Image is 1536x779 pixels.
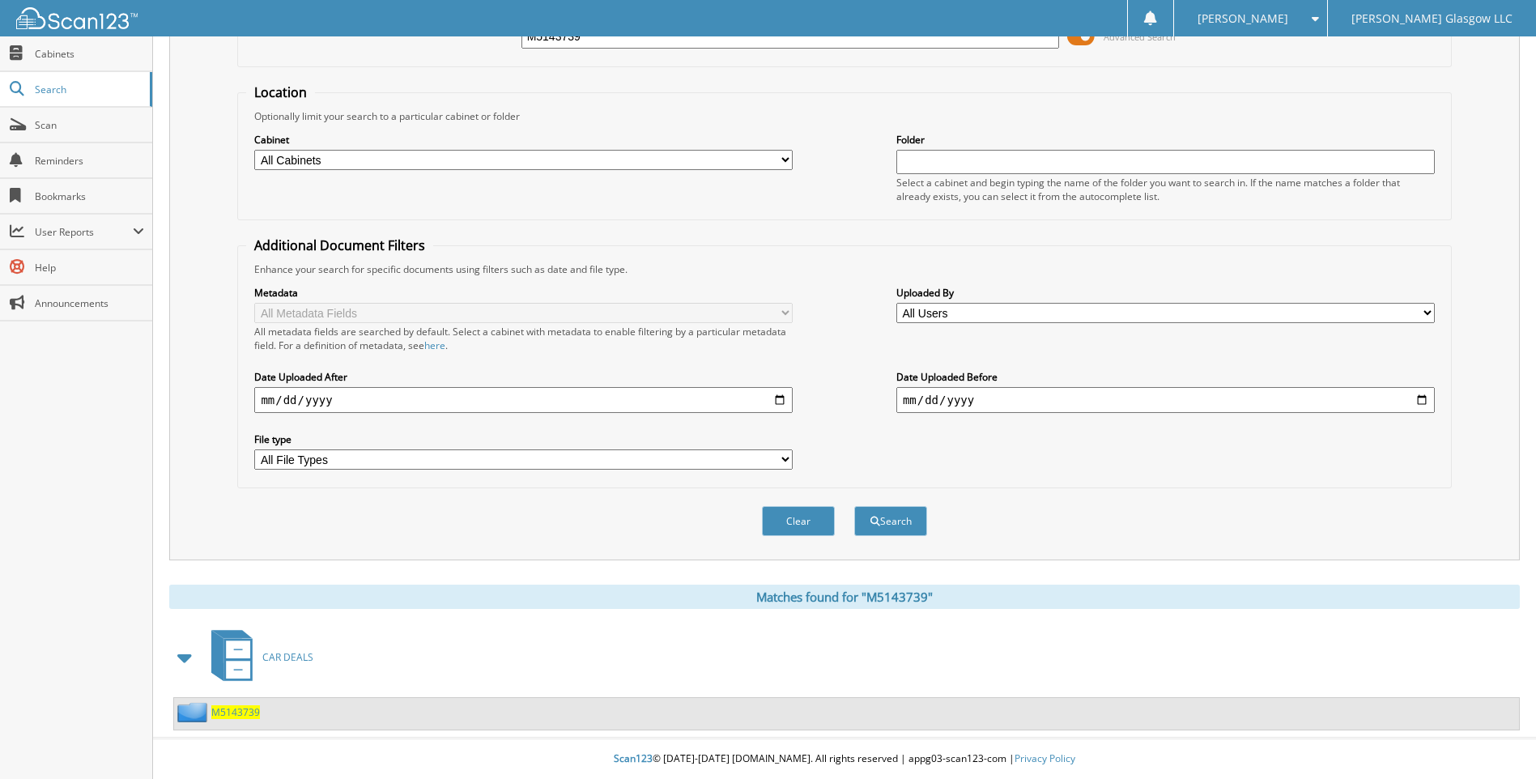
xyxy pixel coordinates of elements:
label: Date Uploaded After [254,370,793,384]
input: start [254,387,793,413]
div: Select a cabinet and begin typing the name of the folder you want to search in. If the name match... [896,176,1435,203]
span: Scan [35,118,144,132]
div: © [DATE]-[DATE] [DOMAIN_NAME]. All rights reserved | appg03-scan123-com | [153,739,1536,779]
label: File type [254,432,793,446]
label: Cabinet [254,133,793,147]
label: Date Uploaded Before [896,370,1435,384]
legend: Location [246,83,315,101]
label: Metadata [254,286,793,300]
label: Uploaded By [896,286,1435,300]
a: Privacy Policy [1015,751,1075,765]
label: Folder [896,133,1435,147]
span: Search [35,83,142,96]
a: M5143739 [211,705,260,719]
a: CAR DEALS [202,625,313,689]
span: Help [35,261,144,275]
div: Enhance your search for specific documents using filters such as date and file type. [246,262,1442,276]
span: Cabinets [35,47,144,61]
span: Bookmarks [35,189,144,203]
span: CAR DEALS [262,650,313,664]
img: folder2.png [177,702,211,722]
a: here [424,338,445,352]
div: Matches found for "M5143739" [169,585,1520,609]
span: [PERSON_NAME] [1198,14,1288,23]
div: Optionally limit your search to a particular cabinet or folder [246,109,1442,123]
img: scan123-logo-white.svg [16,7,138,29]
legend: Additional Document Filters [246,236,433,254]
span: User Reports [35,225,133,239]
button: Clear [762,506,835,536]
span: [PERSON_NAME] Glasgow LLC [1351,14,1513,23]
span: Announcements [35,296,144,310]
span: Advanced Search [1104,31,1176,43]
button: Search [854,506,927,536]
span: Scan123 [614,751,653,765]
iframe: Chat Widget [1455,701,1536,779]
input: end [896,387,1435,413]
div: All metadata fields are searched by default. Select a cabinet with metadata to enable filtering b... [254,325,793,352]
span: Reminders [35,154,144,168]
